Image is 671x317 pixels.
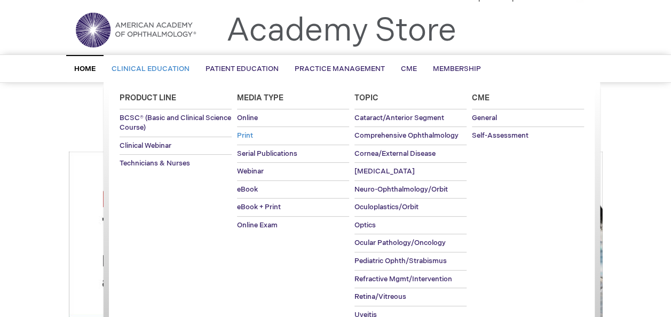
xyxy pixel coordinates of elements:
[401,65,417,73] span: CME
[112,65,190,73] span: Clinical Education
[472,93,490,102] span: Cme
[354,93,378,102] span: Topic
[472,114,497,122] span: General
[237,149,297,158] span: Serial Publications
[237,185,258,194] span: eBook
[237,131,253,140] span: Print
[354,131,459,140] span: Comprehensive Ophthalmology
[354,114,444,122] span: Cataract/Anterior Segment
[472,131,528,140] span: Self-Assessment
[206,65,279,73] span: Patient Education
[120,93,176,102] span: Product Line
[295,65,385,73] span: Practice Management
[354,149,436,158] span: Cornea/External Disease
[74,65,96,73] span: Home
[354,292,406,301] span: Retina/Vitreous
[226,12,456,50] a: Academy Store
[237,167,264,176] span: Webinar
[354,275,452,283] span: Refractive Mgmt/Intervention
[120,114,231,132] span: BCSC® (Basic and Clinical Science Course)
[354,185,448,194] span: Neuro-Ophthalmology/Orbit
[120,159,190,168] span: Technicians & Nurses
[354,239,446,247] span: Ocular Pathology/Oncology
[237,114,258,122] span: Online
[354,167,415,176] span: [MEDICAL_DATA]
[354,203,419,211] span: Oculoplastics/Orbit
[354,257,447,265] span: Pediatric Ophth/Strabismus
[237,203,281,211] span: eBook + Print
[237,221,278,229] span: Online Exam
[354,221,376,229] span: Optics
[433,65,481,73] span: Membership
[120,141,171,150] span: Clinical Webinar
[237,93,283,102] span: Media Type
